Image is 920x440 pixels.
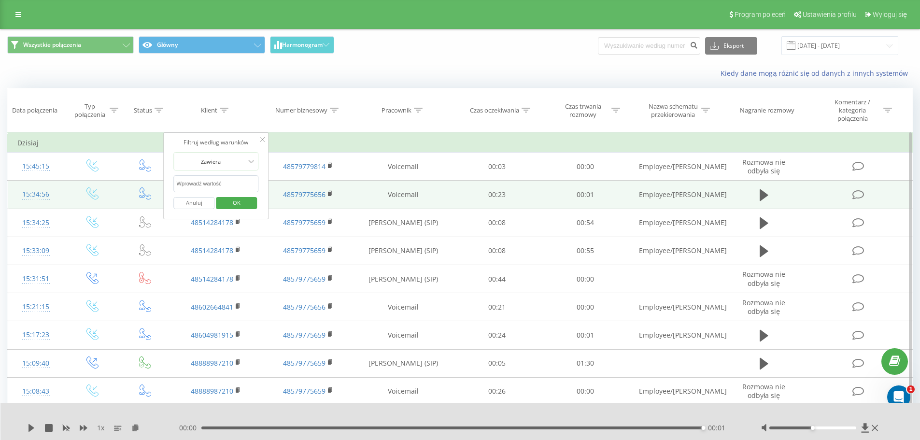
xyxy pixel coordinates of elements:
[283,330,326,340] a: 48579775659
[453,237,541,265] td: 00:08
[541,321,630,349] td: 00:01
[23,41,81,49] span: Wszystkie połączenia
[17,241,55,260] div: 15:33:09
[629,321,721,349] td: Employee/[PERSON_NAME]
[283,162,326,171] a: 48579779814
[354,237,453,265] td: [PERSON_NAME] (SIP)
[742,298,785,316] span: Rozmowa nie odbyła się
[470,106,519,114] div: Czas oczekiwania
[708,423,725,433] span: 00:01
[541,265,630,293] td: 00:00
[283,274,326,284] a: 48579775659
[541,293,630,321] td: 00:00
[17,213,55,232] div: 15:34:25
[283,358,326,368] a: 48579775659
[7,36,134,54] button: Wszystkie połączenia
[191,358,233,368] a: 48888987210
[283,190,326,199] a: 48579775656
[453,209,541,237] td: 00:08
[887,385,910,409] iframe: Intercom live chat
[382,106,411,114] div: Pracownik
[8,133,913,153] td: Dzisiaj
[72,102,107,119] div: Typ połączenia
[598,37,700,55] input: Wyszukiwanie według numeru
[17,185,55,204] div: 15:34:56
[354,209,453,237] td: [PERSON_NAME] (SIP)
[647,102,699,119] div: Nazwa schematu przekierowania
[191,386,233,396] a: 48888987210
[453,377,541,405] td: 00:26
[17,354,55,373] div: 15:09:40
[354,349,453,377] td: [PERSON_NAME] (SIP)
[17,157,55,176] div: 15:45:15
[740,106,794,114] div: Nagranie rozmowy
[191,302,233,312] a: 48602664841
[721,69,913,78] a: Kiedy dane mogą różnić się od danych z innych systemów
[354,181,453,209] td: Voicemail
[283,246,326,255] a: 48579775659
[735,11,786,18] span: Program poleceń
[17,298,55,316] div: 15:21:15
[275,106,327,114] div: Numer biznesowy
[97,423,104,433] span: 1 x
[354,321,453,349] td: Voicemail
[179,423,201,433] span: 00:00
[629,153,721,181] td: Employee/[PERSON_NAME]
[139,36,265,54] button: Główny
[453,265,541,293] td: 00:44
[742,270,785,287] span: Rozmowa nie odbyła się
[223,195,250,210] span: OK
[824,98,881,123] div: Komentarz / kategoria połączenia
[283,218,326,227] a: 48579775659
[17,270,55,288] div: 15:31:51
[541,377,630,405] td: 00:00
[701,426,705,430] div: Accessibility label
[191,274,233,284] a: 48514284178
[629,293,721,321] td: Employee/[PERSON_NAME]
[201,106,217,114] div: Klient
[453,349,541,377] td: 00:05
[873,11,907,18] span: Wyloguj się
[191,330,233,340] a: 48604981915
[270,36,334,54] button: Harmonogram
[629,377,721,405] td: Employee/[PERSON_NAME]
[629,237,721,265] td: Employee/[PERSON_NAME]
[17,326,55,344] div: 15:17:23
[541,237,630,265] td: 00:55
[174,138,259,147] div: Filtruj według warunków
[174,175,259,192] input: Wprowadź wartość
[282,42,323,48] span: Harmonogram
[12,106,57,114] div: Data połączenia
[354,293,453,321] td: Voicemail
[354,265,453,293] td: [PERSON_NAME] (SIP)
[174,197,215,209] button: Anuluj
[907,385,915,393] span: 1
[354,377,453,405] td: Voicemail
[742,157,785,175] span: Rozmowa nie odbyła się
[629,209,721,237] td: Employee/[PERSON_NAME]
[216,197,257,209] button: OK
[742,382,785,400] span: Rozmowa nie odbyła się
[191,218,233,227] a: 48514284178
[453,153,541,181] td: 00:03
[283,302,326,312] a: 48579775656
[453,181,541,209] td: 00:23
[541,349,630,377] td: 01:30
[354,153,453,181] td: Voicemail
[453,293,541,321] td: 00:21
[629,181,721,209] td: Employee/[PERSON_NAME]
[17,382,55,401] div: 15:08:43
[453,321,541,349] td: 00:24
[134,106,152,114] div: Status
[541,209,630,237] td: 00:54
[541,153,630,181] td: 00:00
[803,11,857,18] span: Ustawienia profilu
[557,102,609,119] div: Czas trwania rozmowy
[811,426,815,430] div: Accessibility label
[705,37,757,55] button: Eksport
[541,181,630,209] td: 00:01
[283,386,326,396] a: 48579775659
[191,246,233,255] a: 48514284178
